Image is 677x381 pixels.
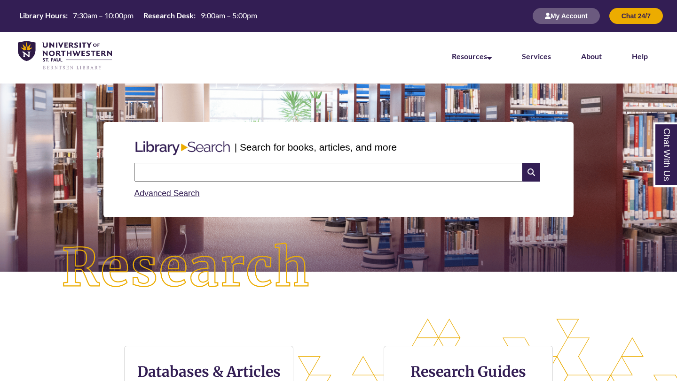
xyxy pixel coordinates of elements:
span: 9:00am – 5:00pm [201,11,257,20]
a: Hours Today [16,10,261,22]
a: Advanced Search [134,189,200,198]
i: Search [522,163,540,182]
a: About [581,52,602,61]
a: Services [522,52,551,61]
table: Hours Today [16,10,261,21]
img: Libary Search [131,137,235,159]
img: UNWSP Library Logo [18,41,112,70]
img: Research [34,215,338,321]
a: Help [632,52,648,61]
p: | Search for books, articles, and more [235,140,397,154]
a: Chat 24/7 [609,12,663,20]
th: Research Desk: [140,10,197,21]
th: Library Hours: [16,10,69,21]
button: My Account [533,8,600,24]
h3: Databases & Articles [132,363,285,381]
a: Resources [452,52,492,61]
button: Chat 24/7 [609,8,663,24]
span: 7:30am – 10:00pm [73,11,134,20]
a: My Account [533,12,600,20]
h3: Research Guides [392,363,545,381]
